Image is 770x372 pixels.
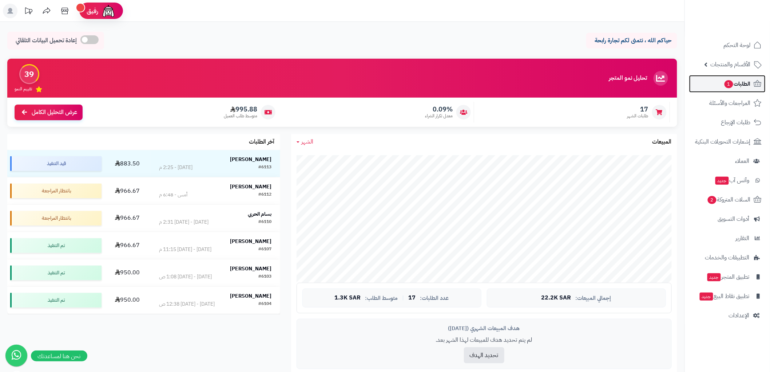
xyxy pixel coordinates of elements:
[700,293,713,301] span: جديد
[159,219,209,226] div: [DATE] - [DATE] 2:31 م
[365,295,398,301] span: متوسط الطلب:
[718,214,750,224] span: أدوات التسويق
[259,246,272,253] div: #6107
[259,273,272,281] div: #6103
[302,137,314,146] span: الشهر
[699,291,750,301] span: تطبيق نقاط البيع
[15,86,32,92] span: تقييم النمو
[627,113,648,119] span: طلبات الشهر
[689,152,766,170] a: العملاء
[707,273,721,281] span: جديد
[335,295,361,301] span: 1.3K SAR
[609,75,647,82] h3: تحليل نمو المتجر
[689,94,766,112] a: المراجعات والأسئلة
[32,108,77,117] span: عرض التحليل الكامل
[159,301,215,308] div: [DATE] - [DATE] 12:38 ص
[708,196,717,204] span: 2
[689,268,766,286] a: تطبيق المتجرجديد
[721,19,763,35] img: logo-2.png
[652,139,672,145] h3: المبيعات
[592,36,672,45] p: حياكم الله ، نتمنى لكم تجارة رابحة
[736,233,750,243] span: التقارير
[104,177,151,204] td: 966.67
[87,7,98,15] span: رفيق
[689,114,766,131] a: طلبات الإرجاع
[101,4,116,18] img: ai-face.png
[689,36,766,54] a: لوحة التحكم
[224,105,257,113] span: 995.88
[725,80,733,88] span: 1
[689,210,766,228] a: أدوات التسويق
[159,164,192,171] div: [DATE] - 2:25 م
[248,210,272,218] strong: بسام الحربي
[15,105,83,120] a: عرض التحليل الكامل
[104,205,151,232] td: 966.67
[715,175,750,185] span: وآتس آب
[724,79,751,89] span: الطلبات
[259,164,272,171] div: #6113
[302,336,666,344] p: لم يتم تحديد هدف للمبيعات لهذا الشهر بعد.
[297,138,314,146] a: الشهر
[576,295,611,301] span: إجمالي المبيعات:
[724,40,751,50] span: لوحة التحكم
[689,249,766,266] a: التطبيقات والخدمات
[230,292,272,300] strong: [PERSON_NAME]
[464,347,504,363] button: تحديد الهدف
[224,113,257,119] span: متوسط طلب العميل
[710,98,751,108] span: المراجعات والأسئلة
[695,137,751,147] span: إشعارات التحويلات البنكية
[10,156,102,171] div: قيد التنفيذ
[104,232,151,259] td: 966.67
[689,133,766,150] a: إشعارات التحويلات البنكية
[104,150,151,177] td: 883.50
[10,184,102,198] div: بانتظار المراجعة
[689,287,766,305] a: تطبيق نقاط البيعجديد
[159,273,212,281] div: [DATE] - [DATE] 1:08 ص
[16,36,77,45] span: إعادة تحميل البيانات التلقائي
[259,191,272,199] div: #6112
[707,195,751,205] span: السلات المتروكة
[420,295,449,301] span: عدد الطلبات:
[249,139,275,145] h3: آخر الطلبات
[689,191,766,208] a: السلات المتروكة2
[104,287,151,314] td: 950.00
[627,105,648,113] span: 17
[705,252,750,263] span: التطبيقات والخدمات
[19,4,37,20] a: تحديثات المنصة
[425,105,453,113] span: 0.09%
[104,259,151,286] td: 950.00
[230,238,272,245] strong: [PERSON_NAME]
[10,211,102,226] div: بانتظار المراجعة
[259,219,272,226] div: #6110
[10,266,102,280] div: تم التنفيذ
[711,59,751,70] span: الأقسام والمنتجات
[230,183,272,191] strong: [PERSON_NAME]
[259,301,272,308] div: #6104
[721,117,751,128] span: طلبات الإرجاع
[409,295,416,301] span: 17
[159,191,187,199] div: أمس - 6:48 م
[230,156,272,163] strong: [PERSON_NAME]
[302,325,666,332] div: هدف المبيعات الشهري ([DATE])
[689,230,766,247] a: التقارير
[707,272,750,282] span: تطبيق المتجر
[402,295,404,301] span: |
[541,295,571,301] span: 22.2K SAR
[735,156,750,166] span: العملاء
[689,75,766,93] a: الطلبات1
[159,246,211,253] div: [DATE] - [DATE] 11:15 م
[729,310,750,321] span: الإعدادات
[10,238,102,253] div: تم التنفيذ
[10,293,102,308] div: تم التنفيذ
[425,113,453,119] span: معدل تكرار الشراء
[230,265,272,273] strong: [PERSON_NAME]
[715,177,729,185] span: جديد
[689,307,766,324] a: الإعدادات
[689,172,766,189] a: وآتس آبجديد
